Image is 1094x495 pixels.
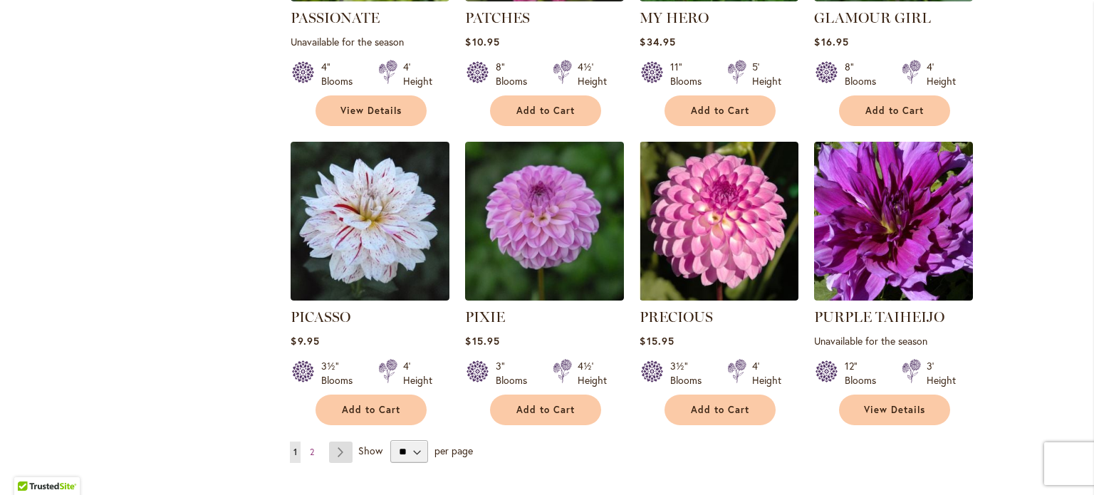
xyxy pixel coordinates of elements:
[640,334,674,348] span: $15.95
[640,290,798,303] a: PRECIOUS
[291,308,350,325] a: PICASSO
[403,359,432,387] div: 4' Height
[490,95,601,126] button: Add to Cart
[340,105,402,117] span: View Details
[640,35,675,48] span: $34.95
[640,9,709,26] a: MY HERO
[291,142,449,301] img: PICASSO
[839,95,950,126] button: Add to Cart
[291,9,380,26] a: PASSIONATE
[465,290,624,303] a: PIXIE
[465,308,505,325] a: PIXIE
[291,334,319,348] span: $9.95
[864,404,925,416] span: View Details
[465,334,499,348] span: $15.95
[465,35,499,48] span: $10.95
[291,290,449,303] a: PICASSO
[403,60,432,88] div: 4' Height
[665,395,776,425] button: Add to Cart
[310,447,314,457] span: 2
[814,334,973,348] p: Unavailable for the season
[670,359,710,387] div: 3½" Blooms
[465,142,624,301] img: PIXIE
[358,444,382,457] span: Show
[578,359,607,387] div: 4½' Height
[670,60,710,88] div: 11" Blooms
[11,444,51,484] iframe: Launch Accessibility Center
[814,142,973,301] img: PURPLE TAIHEIJO
[321,359,361,387] div: 3½" Blooms
[814,290,973,303] a: PURPLE TAIHEIJO
[691,105,749,117] span: Add to Cart
[814,9,931,26] a: GLAMOUR GIRL
[434,444,473,457] span: per page
[845,60,885,88] div: 8" Blooms
[516,404,575,416] span: Add to Cart
[496,60,536,88] div: 8" Blooms
[342,404,400,416] span: Add to Cart
[752,60,781,88] div: 5' Height
[839,395,950,425] a: View Details
[578,60,607,88] div: 4½' Height
[496,359,536,387] div: 3" Blooms
[865,105,924,117] span: Add to Cart
[665,95,776,126] button: Add to Cart
[516,105,575,117] span: Add to Cart
[291,35,449,48] p: Unavailable for the season
[293,447,297,457] span: 1
[691,404,749,416] span: Add to Cart
[927,60,956,88] div: 4' Height
[316,395,427,425] button: Add to Cart
[306,442,318,463] a: 2
[640,142,798,301] img: PRECIOUS
[814,35,848,48] span: $16.95
[845,359,885,387] div: 12" Blooms
[640,308,713,325] a: PRECIOUS
[927,359,956,387] div: 3' Height
[814,308,944,325] a: PURPLE TAIHEIJO
[316,95,427,126] a: View Details
[465,9,530,26] a: PATCHES
[321,60,361,88] div: 4" Blooms
[490,395,601,425] button: Add to Cart
[752,359,781,387] div: 4' Height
